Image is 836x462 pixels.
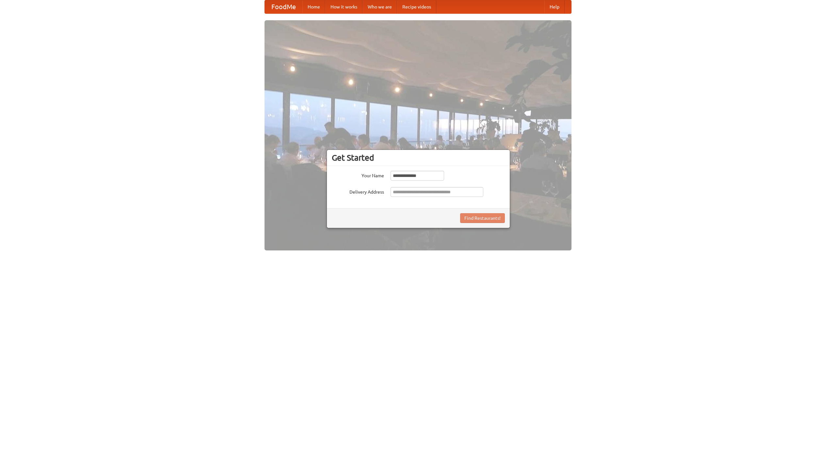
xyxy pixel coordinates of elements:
a: FoodMe [265,0,302,13]
a: Home [302,0,325,13]
label: Your Name [332,171,384,179]
a: Who we are [362,0,397,13]
a: Help [544,0,565,13]
a: Recipe videos [397,0,436,13]
label: Delivery Address [332,187,384,195]
a: How it works [325,0,362,13]
h3: Get Started [332,153,505,163]
button: Find Restaurants! [460,213,505,223]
